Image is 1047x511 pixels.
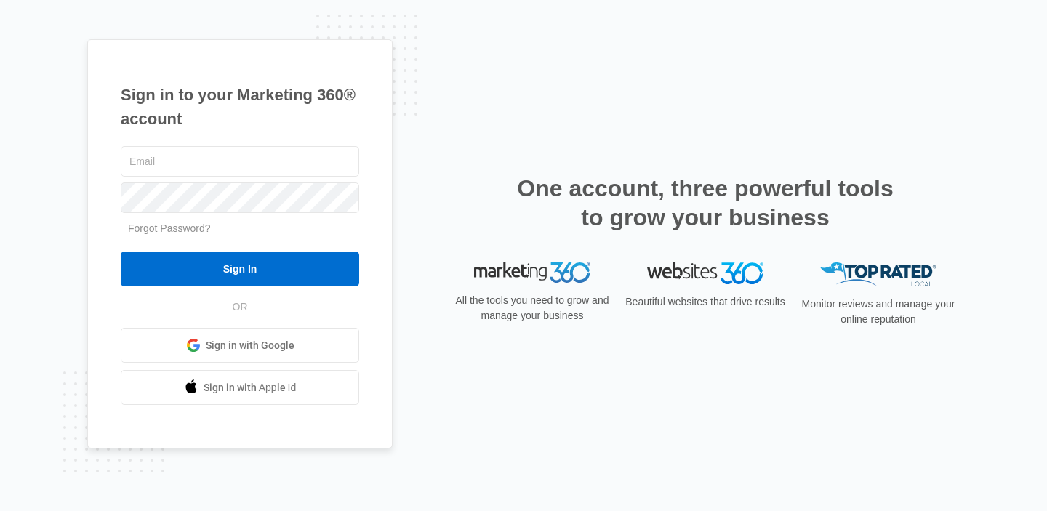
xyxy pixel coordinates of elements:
[121,328,359,363] a: Sign in with Google
[451,293,614,323] p: All the tools you need to grow and manage your business
[820,262,936,286] img: Top Rated Local
[204,380,297,395] span: Sign in with Apple Id
[121,370,359,405] a: Sign in with Apple Id
[206,338,294,353] span: Sign in with Google
[128,222,211,234] a: Forgot Password?
[624,294,787,310] p: Beautiful websites that drive results
[797,297,960,327] p: Monitor reviews and manage your online reputation
[222,299,258,315] span: OR
[121,146,359,177] input: Email
[513,174,898,232] h2: One account, three powerful tools to grow your business
[474,262,590,283] img: Marketing 360
[647,262,763,283] img: Websites 360
[121,252,359,286] input: Sign In
[121,83,359,131] h1: Sign in to your Marketing 360® account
